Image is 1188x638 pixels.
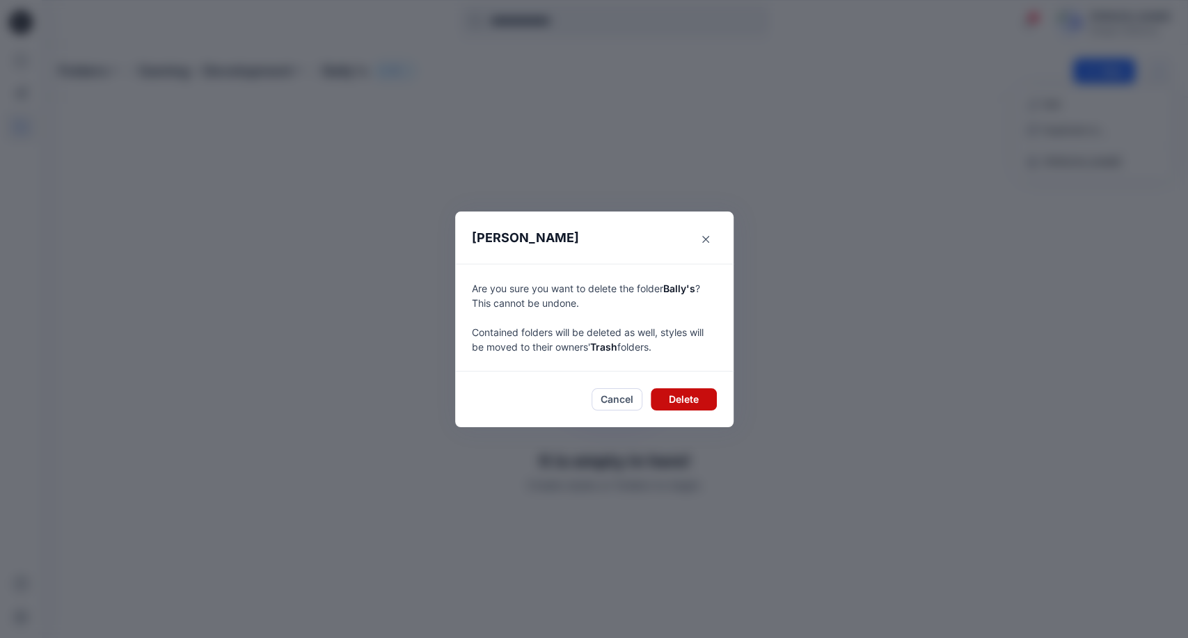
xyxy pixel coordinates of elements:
[472,281,717,354] p: Are you sure you want to delete the folder ? This cannot be undone. Contained folders will be del...
[455,212,734,264] header: [PERSON_NAME]
[590,341,617,353] span: Trash
[651,388,717,410] button: Delete
[663,282,695,294] span: Bally's
[695,228,717,250] button: Close
[592,388,642,410] button: Cancel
